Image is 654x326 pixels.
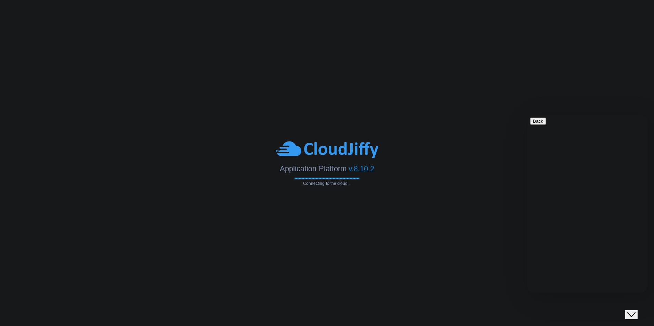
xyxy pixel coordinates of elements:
[280,164,346,173] span: Application Platform
[295,181,359,186] span: Connecting to the cloud...
[276,140,378,159] img: CloudJiffy-Blue.svg
[625,299,647,319] iframe: chat widget
[349,164,374,173] span: v.8.10.2
[527,115,647,293] iframe: chat widget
